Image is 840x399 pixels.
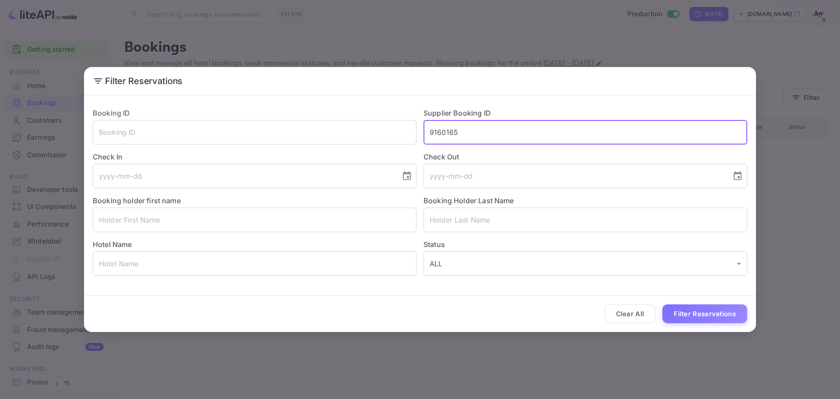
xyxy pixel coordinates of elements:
[423,164,725,188] input: yyyy-mm-dd
[423,109,491,117] label: Supplier Booking ID
[423,208,747,232] input: Holder Last Name
[662,304,747,323] button: Filter Reservations
[93,208,416,232] input: Holder First Name
[93,196,181,205] label: Booking holder first name
[423,120,747,145] input: Supplier Booking ID
[423,251,747,276] div: ALL
[423,239,747,250] label: Status
[605,304,656,323] button: Clear All
[423,152,747,162] label: Check Out
[93,120,416,145] input: Booking ID
[93,164,395,188] input: yyyy-mm-dd
[93,109,130,117] label: Booking ID
[93,152,416,162] label: Check In
[398,167,416,185] button: Choose date
[84,67,756,95] h2: Filter Reservations
[423,196,514,205] label: Booking Holder Last Name
[729,167,746,185] button: Choose date
[93,251,416,276] input: Hotel Name
[93,240,132,249] label: Hotel Name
